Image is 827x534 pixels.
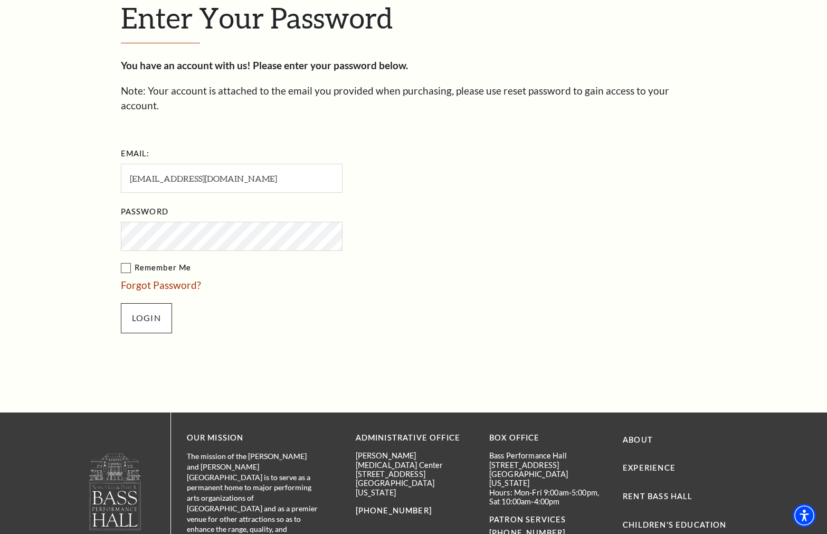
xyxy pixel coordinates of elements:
label: Email: [121,147,150,161]
p: Note: Your account is attached to the email you provided when purchasing, please use reset passwo... [121,83,707,114]
p: OUR MISSION [187,432,319,445]
p: [STREET_ADDRESS] [489,461,607,470]
p: BOX OFFICE [489,432,607,445]
p: [GEOGRAPHIC_DATA][US_STATE] [356,479,473,497]
p: Bass Performance Hall [489,451,607,460]
p: [GEOGRAPHIC_DATA][US_STATE] [489,470,607,488]
strong: You have an account with us! [121,59,251,71]
p: [STREET_ADDRESS] [356,470,473,479]
a: About [623,435,653,444]
p: Hours: Mon-Fri 9:00am-5:00pm, Sat 10:00am-4:00pm [489,488,607,507]
div: Accessibility Menu [793,504,816,527]
input: Submit button [121,303,172,333]
a: Experience [623,463,676,472]
p: [PHONE_NUMBER] [356,504,473,518]
img: logo-footer.png [88,453,142,530]
a: Rent Bass Hall [623,492,692,501]
strong: Please enter your password below. [253,59,408,71]
p: [PERSON_NAME][MEDICAL_DATA] Center [356,451,473,470]
input: Required [121,164,343,193]
label: Remember Me [121,261,448,275]
span: Enter Your Password [121,1,393,34]
a: Forgot Password? [121,279,201,291]
p: Administrative Office [356,432,473,445]
label: Password [121,205,168,219]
